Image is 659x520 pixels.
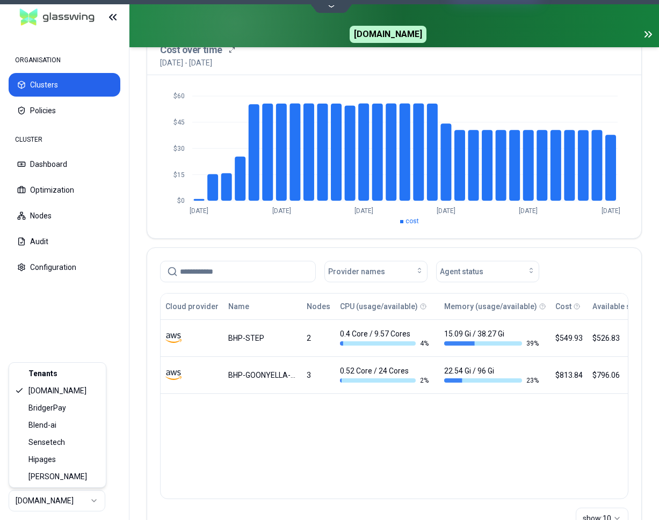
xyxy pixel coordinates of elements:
span: Sensetech [28,437,65,448]
span: [DOMAIN_NAME] [28,385,86,396]
span: [PERSON_NAME] [28,471,87,482]
span: BridgerPay [28,402,66,413]
span: Hipages [28,454,56,465]
span: Blend-ai [28,420,56,430]
div: Tenants [11,365,104,382]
